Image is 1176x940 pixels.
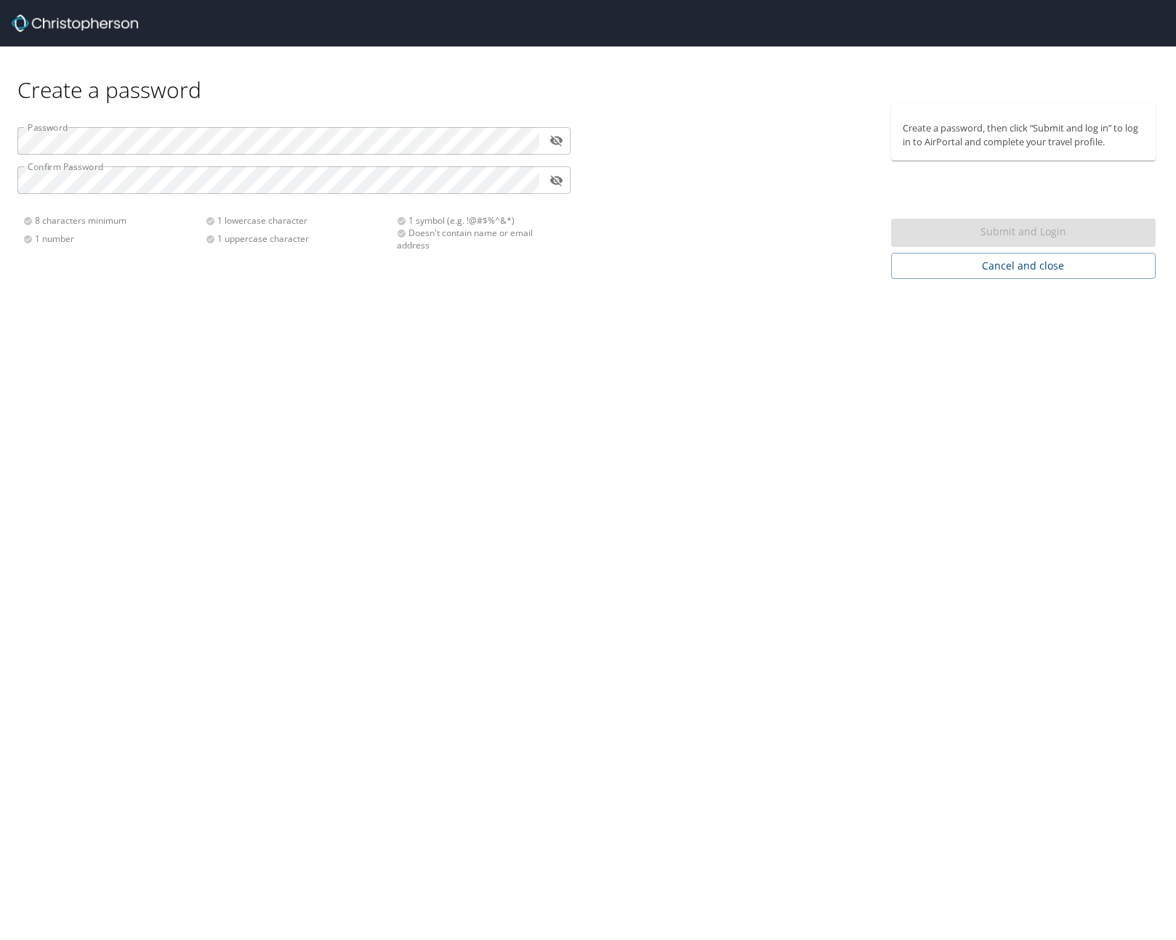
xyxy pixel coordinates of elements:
[17,46,1159,104] div: Create a password
[206,214,388,227] div: 1 lowercase character
[12,15,138,32] img: Christopherson_logo_rev.png
[903,121,1145,149] p: Create a password, then click “Submit and log in” to log in to AirPortal and complete your travel...
[397,214,562,227] div: 1 symbol (e.g. !@#$%^&*)
[545,129,568,152] button: toggle password visibility
[903,257,1145,275] span: Cancel and close
[397,227,562,251] div: Doesn't contain name or email address
[23,214,206,227] div: 8 characters minimum
[23,232,206,245] div: 1 number
[891,253,1156,280] button: Cancel and close
[545,169,568,192] button: toggle password visibility
[206,232,388,245] div: 1 uppercase character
